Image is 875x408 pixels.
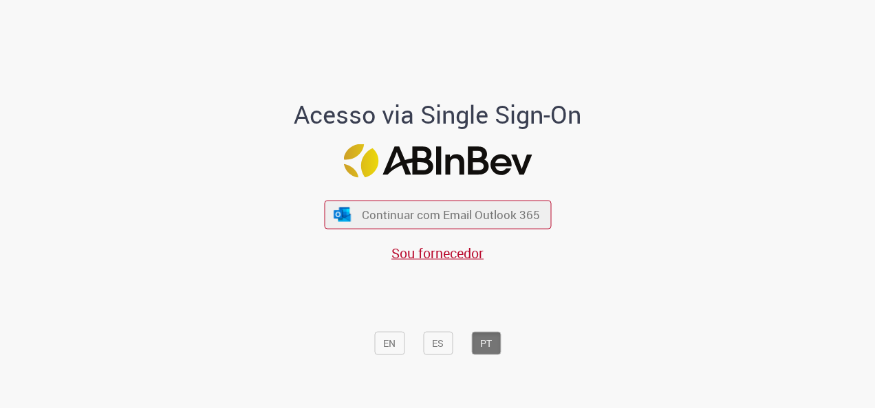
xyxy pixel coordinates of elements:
[391,243,484,262] a: Sou fornecedor
[343,144,532,178] img: Logo ABInBev
[374,331,404,354] button: EN
[423,331,453,354] button: ES
[247,100,629,128] h1: Acesso via Single Sign-On
[471,331,501,354] button: PT
[362,207,540,223] span: Continuar com Email Outlook 365
[333,207,352,221] img: ícone Azure/Microsoft 360
[324,201,551,229] button: ícone Azure/Microsoft 360 Continuar com Email Outlook 365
